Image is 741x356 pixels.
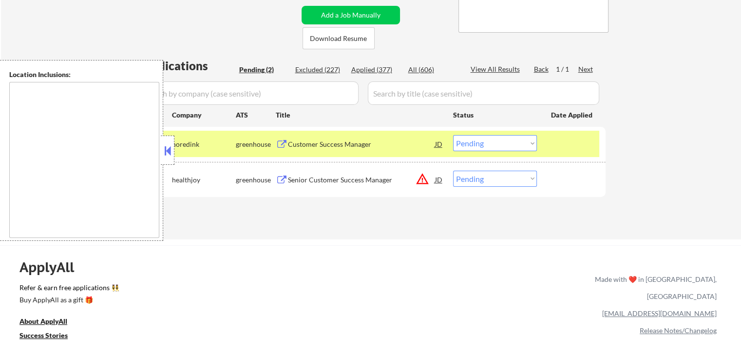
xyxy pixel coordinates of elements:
[434,135,444,153] div: JD
[172,139,236,149] div: noredink
[19,317,67,325] u: About ApplyAll
[471,64,523,74] div: View All Results
[172,175,236,185] div: healthjoy
[551,110,594,120] div: Date Applied
[19,295,117,307] a: Buy ApplyAll as a gift 🎁
[602,309,717,317] a: [EMAIL_ADDRESS][DOMAIN_NAME]
[453,106,537,123] div: Status
[236,175,276,185] div: greenhouse
[408,65,457,75] div: All (606)
[139,81,359,105] input: Search by company (case sensitive)
[368,81,599,105] input: Search by title (case sensitive)
[288,175,435,185] div: Senior Customer Success Manager
[351,65,400,75] div: Applied (377)
[302,6,400,24] button: Add a Job Manually
[276,110,444,120] div: Title
[236,139,276,149] div: greenhouse
[578,64,594,74] div: Next
[19,259,85,276] div: ApplyAll
[239,65,288,75] div: Pending (2)
[640,326,717,335] a: Release Notes/Changelog
[416,172,429,186] button: warning_amber
[19,331,68,339] u: Success Stories
[534,64,550,74] div: Back
[19,284,391,295] a: Refer & earn free applications 👯‍♀️
[434,171,444,188] div: JD
[19,297,117,303] div: Buy ApplyAll as a gift 🎁
[9,70,159,79] div: Location Inclusions:
[556,64,578,74] div: 1 / 1
[236,110,276,120] div: ATS
[19,316,81,328] a: About ApplyAll
[139,60,236,72] div: Applications
[288,139,435,149] div: Customer Success Manager
[172,110,236,120] div: Company
[295,65,344,75] div: Excluded (227)
[303,27,375,49] button: Download Resume
[591,271,717,305] div: Made with ❤️ in [GEOGRAPHIC_DATA], [GEOGRAPHIC_DATA]
[19,330,81,342] a: Success Stories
